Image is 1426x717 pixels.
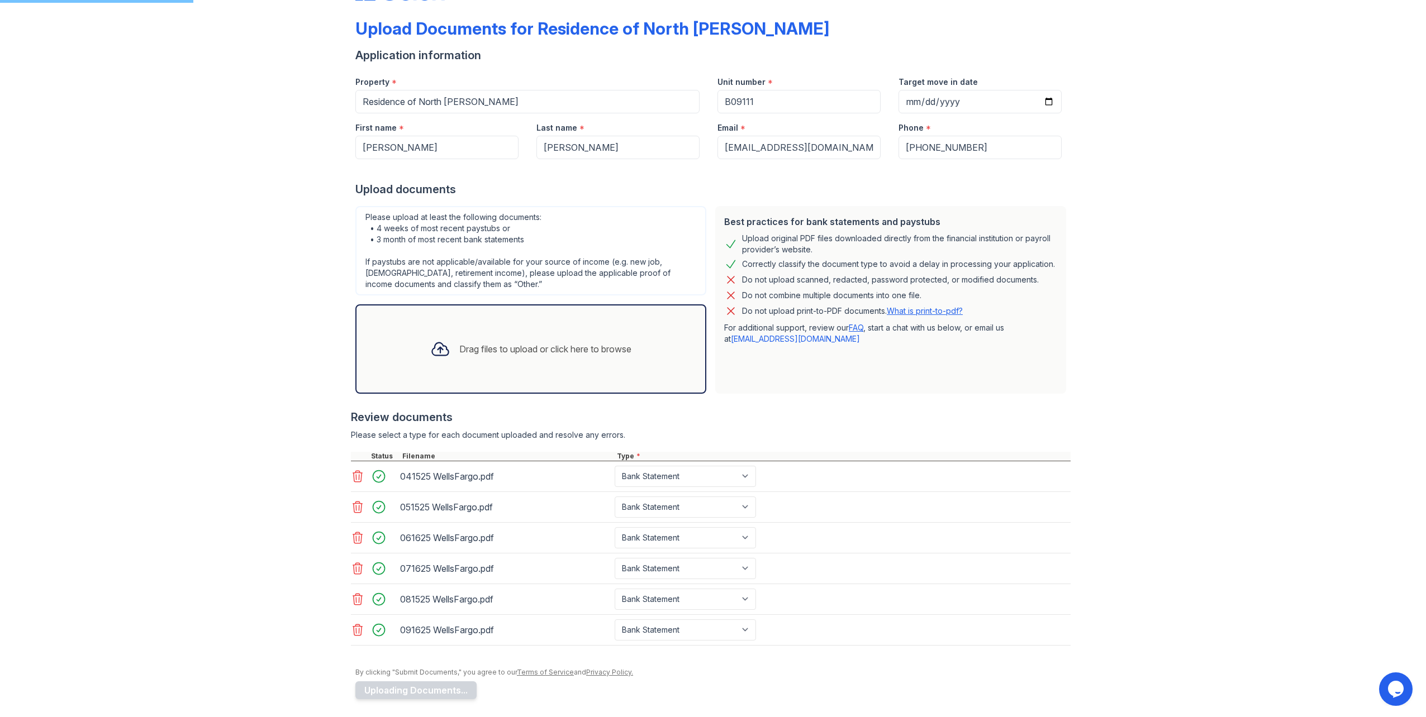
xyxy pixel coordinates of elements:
div: Upload Documents for Residence of North [PERSON_NAME] [355,18,829,39]
a: [EMAIL_ADDRESS][DOMAIN_NAME] [731,334,860,343]
div: Do not combine multiple documents into one file. [742,289,921,302]
a: FAQ [849,323,863,332]
div: Filename [400,452,615,461]
div: Correctly classify the document type to avoid a delay in processing your application. [742,257,1055,271]
iframe: chat widget [1379,672,1415,706]
button: Uploading Documents... [355,681,477,699]
div: 081525 WellsFargo.pdf [400,590,610,608]
a: Terms of Service [517,668,574,676]
div: 091625 WellsFargo.pdf [400,621,610,639]
div: Please select a type for each document uploaded and resolve any errors. [351,429,1071,441]
div: Status [369,452,400,461]
div: By clicking "Submit Documents," you agree to our and [355,668,1071,677]
div: 041525 WellsFargo.pdf [400,467,610,485]
div: Application information [355,47,1071,63]
div: 051525 WellsFargo.pdf [400,498,610,516]
label: Unit number [717,77,766,88]
div: Do not upload scanned, redacted, password protected, or modified documents. [742,273,1039,286]
div: Upload documents [355,181,1071,197]
a: What is print-to-pdf? [887,306,963,316]
label: First name [355,122,397,133]
div: Type [615,452,1071,461]
div: Review documents [351,409,1071,425]
div: Drag files to upload or click here to browse [459,342,631,356]
div: 061625 WellsFargo.pdf [400,529,610,547]
label: Last name [536,122,577,133]
p: For additional support, review our , start a chat with us below, or email us at [724,322,1057,345]
div: Upload original PDF files downloaded directly from the financial institution or payroll provider’... [742,233,1057,255]
label: Email [717,122,738,133]
div: Please upload at least the following documents: • 4 weeks of most recent paystubs or • 3 month of... [355,206,706,295]
label: Property [355,77,389,88]
div: 071625 WellsFargo.pdf [400,560,610,577]
label: Phone [899,122,924,133]
label: Target move in date [899,77,978,88]
p: Do not upload print-to-PDF documents. [742,305,963,317]
div: Best practices for bank statements and paystubs [724,215,1057,228]
a: Privacy Policy. [586,668,633,676]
